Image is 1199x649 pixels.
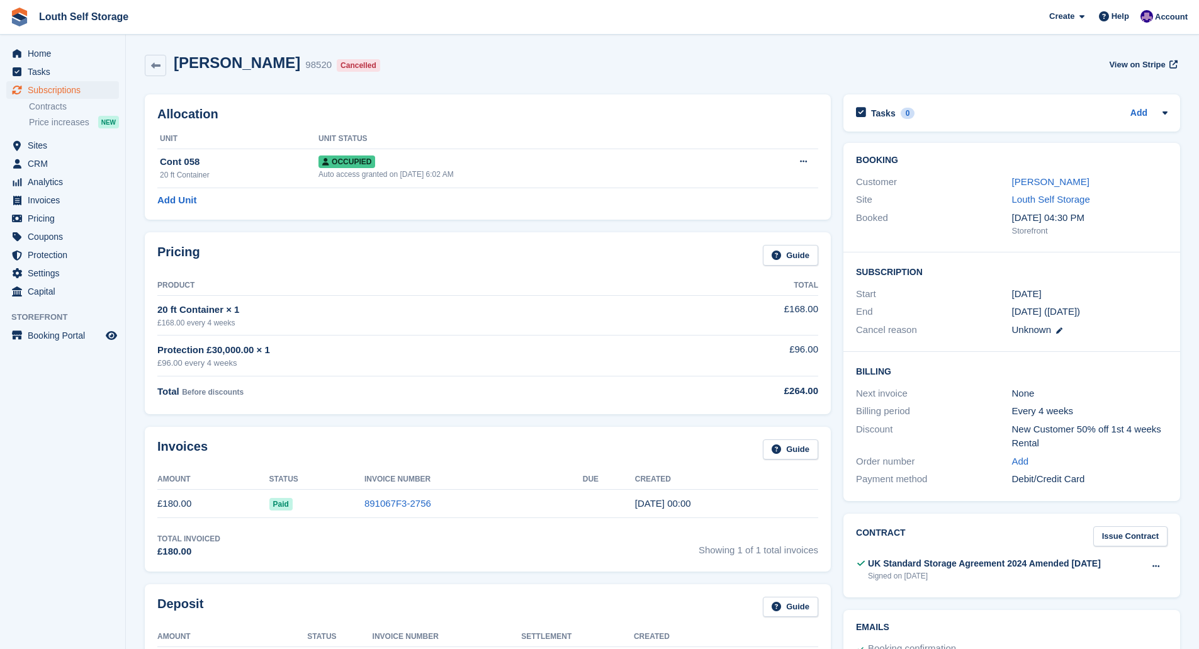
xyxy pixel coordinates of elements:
div: Cancelled [337,59,380,72]
a: [PERSON_NAME] [1012,176,1089,187]
a: Louth Self Storage [1012,194,1090,205]
div: Site [856,193,1011,207]
h2: Tasks [871,108,896,119]
div: £180.00 [157,545,220,559]
th: Created [634,627,759,647]
a: Add Unit [157,193,196,208]
img: stora-icon-8386f47178a22dfd0bd8f6a31ec36ba5ce8667c1dd55bd0f319d3a0aa187defe.svg [10,8,29,26]
a: menu [6,327,119,344]
div: UK Standard Storage Agreement 2024 Amended [DATE] [868,557,1101,570]
th: Created [635,470,818,490]
div: Cont 058 [160,155,318,169]
div: Protection £30,000.00 × 1 [157,343,665,358]
div: Customer [856,175,1011,189]
td: £180.00 [157,490,269,518]
a: Guide [763,245,818,266]
a: 891067F3-2756 [364,498,431,509]
div: 20 ft Container × 1 [157,303,665,317]
div: Auto access granted on [DATE] 6:02 AM [318,169,736,180]
div: None [1012,387,1168,401]
div: [DATE] 04:30 PM [1012,211,1168,225]
span: Booking Portal [28,327,103,344]
span: Before discounts [182,388,244,397]
span: Sites [28,137,103,154]
span: Tasks [28,63,103,81]
a: menu [6,191,119,209]
h2: Pricing [157,245,200,266]
a: Guide [763,597,818,618]
span: Help [1112,10,1129,23]
span: Analytics [28,173,103,191]
th: Status [307,627,372,647]
span: Paid [269,498,293,511]
span: Price increases [29,116,89,128]
span: Pricing [28,210,103,227]
div: £96.00 every 4 weeks [157,357,665,370]
a: menu [6,283,119,300]
div: Payment method [856,472,1011,487]
a: menu [6,63,119,81]
a: menu [6,210,119,227]
th: Settlement [521,627,634,647]
h2: Subscription [856,265,1168,278]
h2: Booking [856,155,1168,166]
a: menu [6,173,119,191]
div: Storefront [1012,225,1168,237]
a: Price increases NEW [29,115,119,129]
h2: Emails [856,623,1168,633]
a: Guide [763,439,818,460]
div: Cancel reason [856,323,1011,337]
div: Signed on [DATE] [868,570,1101,582]
div: Order number [856,454,1011,469]
div: £168.00 every 4 weeks [157,317,665,329]
span: Subscriptions [28,81,103,99]
span: Invoices [28,191,103,209]
a: Louth Self Storage [34,6,133,27]
span: Coupons [28,228,103,245]
a: menu [6,246,119,264]
div: Debit/Credit Card [1012,472,1168,487]
th: Invoice Number [373,627,522,647]
div: 98520 [305,58,332,72]
span: Create [1049,10,1074,23]
td: £96.00 [665,336,818,376]
div: Total Invoiced [157,533,220,545]
a: Add [1012,454,1029,469]
a: menu [6,81,119,99]
a: menu [6,45,119,62]
h2: [PERSON_NAME] [174,54,300,71]
span: Occupied [318,155,375,168]
a: View on Stripe [1104,54,1180,75]
div: £264.00 [665,384,818,398]
td: £168.00 [665,295,818,335]
img: Matthew Frith [1140,10,1153,23]
th: Amount [157,470,269,490]
th: Unit [157,129,318,149]
div: Next invoice [856,387,1011,401]
div: Booked [856,211,1011,237]
th: Amount [157,627,307,647]
span: CRM [28,155,103,172]
h2: Allocation [157,107,818,121]
th: Status [269,470,364,490]
div: Discount [856,422,1011,451]
th: Due [583,470,635,490]
div: 20 ft Container [160,169,318,181]
div: 0 [901,108,915,119]
h2: Deposit [157,597,203,618]
span: [DATE] ([DATE]) [1012,306,1081,317]
a: Preview store [104,328,119,343]
span: Storefront [11,311,125,324]
span: Unknown [1012,324,1052,335]
div: New Customer 50% off 1st 4 weeks Rental [1012,422,1168,451]
h2: Invoices [157,439,208,460]
span: Home [28,45,103,62]
a: menu [6,264,119,282]
h2: Billing [856,364,1168,377]
span: Showing 1 of 1 total invoices [699,533,818,559]
th: Product [157,276,665,296]
span: Capital [28,283,103,300]
div: Every 4 weeks [1012,404,1168,419]
a: Contracts [29,101,119,113]
a: menu [6,137,119,154]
